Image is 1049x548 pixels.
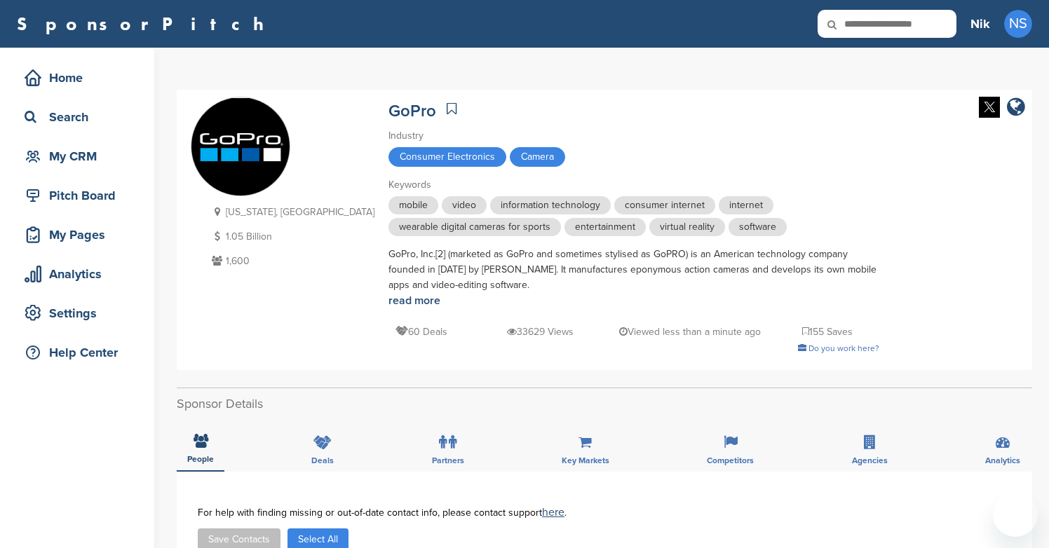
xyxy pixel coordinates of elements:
div: Industry [388,128,879,144]
a: Nik [970,8,990,39]
div: Help Center [21,340,140,365]
span: Analytics [985,456,1020,465]
p: 33629 Views [507,323,574,341]
p: [US_STATE], [GEOGRAPHIC_DATA] [208,203,374,221]
a: company link [1007,97,1025,120]
span: information technology [490,196,611,214]
span: Competitors [707,456,754,465]
div: For help with finding missing or out-of-date contact info, please contact support . [198,507,1011,518]
span: People [187,455,214,463]
a: SponsorPitch [17,15,273,33]
a: Search [14,101,140,133]
span: Camera [510,147,565,167]
div: Home [21,65,140,90]
span: Do you work here? [808,343,879,353]
span: Consumer Electronics [388,147,506,167]
a: Pitch Board [14,179,140,212]
h3: Nik [970,14,990,34]
a: Home [14,62,140,94]
p: Viewed less than a minute ago [619,323,761,341]
h2: Sponsor Details [177,395,1032,413]
div: Keywords [388,177,879,193]
span: NS [1004,10,1032,38]
img: Sponsorpitch & GoPro [191,98,290,196]
a: Do you work here? [798,343,879,353]
p: 1,600 [208,252,374,270]
a: GoPro [388,101,436,121]
span: Deals [311,456,334,465]
p: 155 Saves [802,323,853,341]
a: Settings [14,297,140,329]
span: consumer internet [614,196,715,214]
a: read more [388,294,440,308]
span: software [729,218,787,236]
span: internet [719,196,773,214]
a: Analytics [14,258,140,290]
span: Partners [432,456,464,465]
div: My CRM [21,144,140,169]
span: wearable digital cameras for sports [388,218,561,236]
a: Help Center [14,336,140,369]
a: My CRM [14,140,140,172]
div: GoPro, Inc.[2] (marketed as GoPro and sometimes stylised as GoPRO) is an American technology comp... [388,247,879,309]
span: mobile [388,196,438,214]
span: Agencies [852,456,888,465]
p: 60 Deals [395,323,447,341]
div: Search [21,104,140,130]
div: My Pages [21,222,140,247]
span: Key Markets [562,456,609,465]
div: Settings [21,301,140,326]
p: 1.05 Billion [208,228,374,245]
div: Pitch Board [21,183,140,208]
span: video [442,196,487,214]
div: Analytics [21,261,140,287]
iframe: Button to launch messaging window [993,492,1038,537]
span: entertainment [564,218,646,236]
img: Twitter white [979,97,1000,118]
a: My Pages [14,219,140,251]
a: here [542,505,564,519]
span: virtual reality [649,218,725,236]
